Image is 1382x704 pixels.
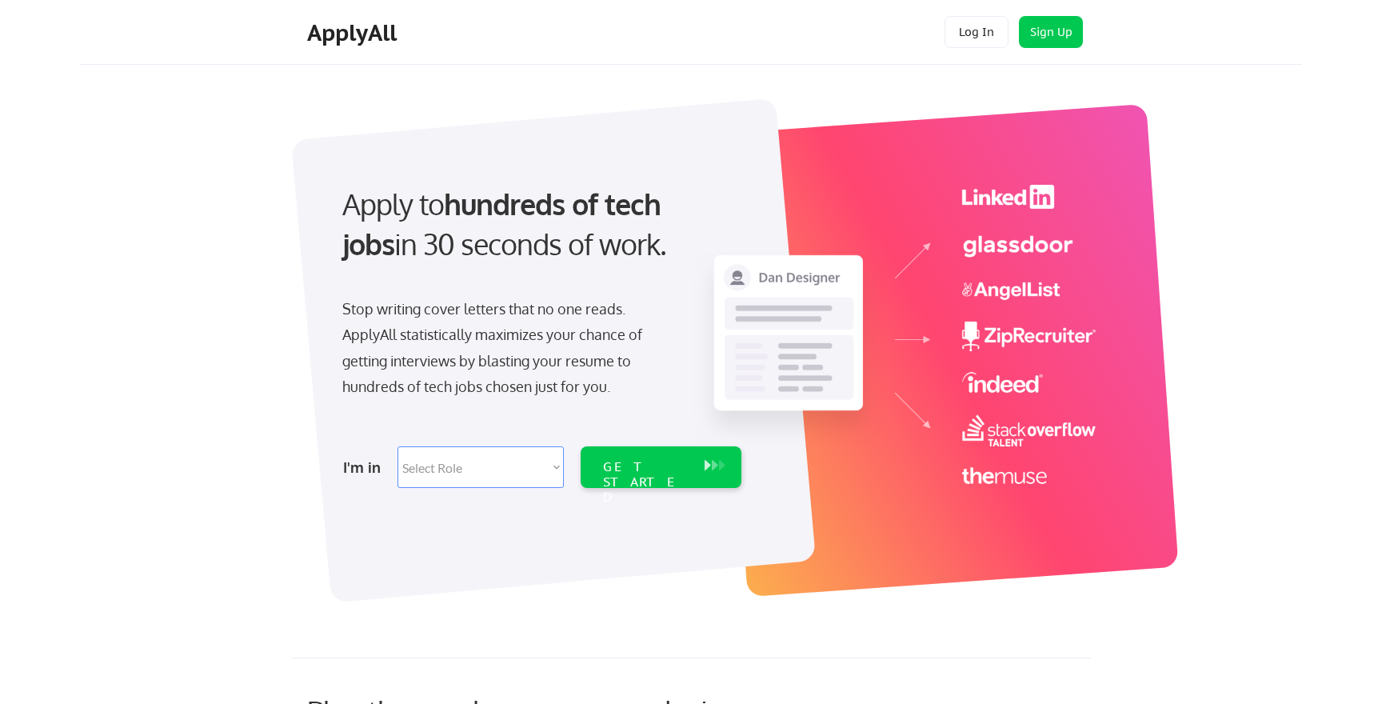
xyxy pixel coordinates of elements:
[342,186,668,262] strong: hundreds of tech jobs
[1019,16,1083,48] button: Sign Up
[342,296,671,400] div: Stop writing cover letters that no one reads. ApplyAll statistically maximizes your chance of get...
[945,16,1009,48] button: Log In
[603,459,689,506] div: GET STARTED
[307,19,401,46] div: ApplyAll
[342,184,735,265] div: Apply to in 30 seconds of work.
[343,454,388,480] div: I'm in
